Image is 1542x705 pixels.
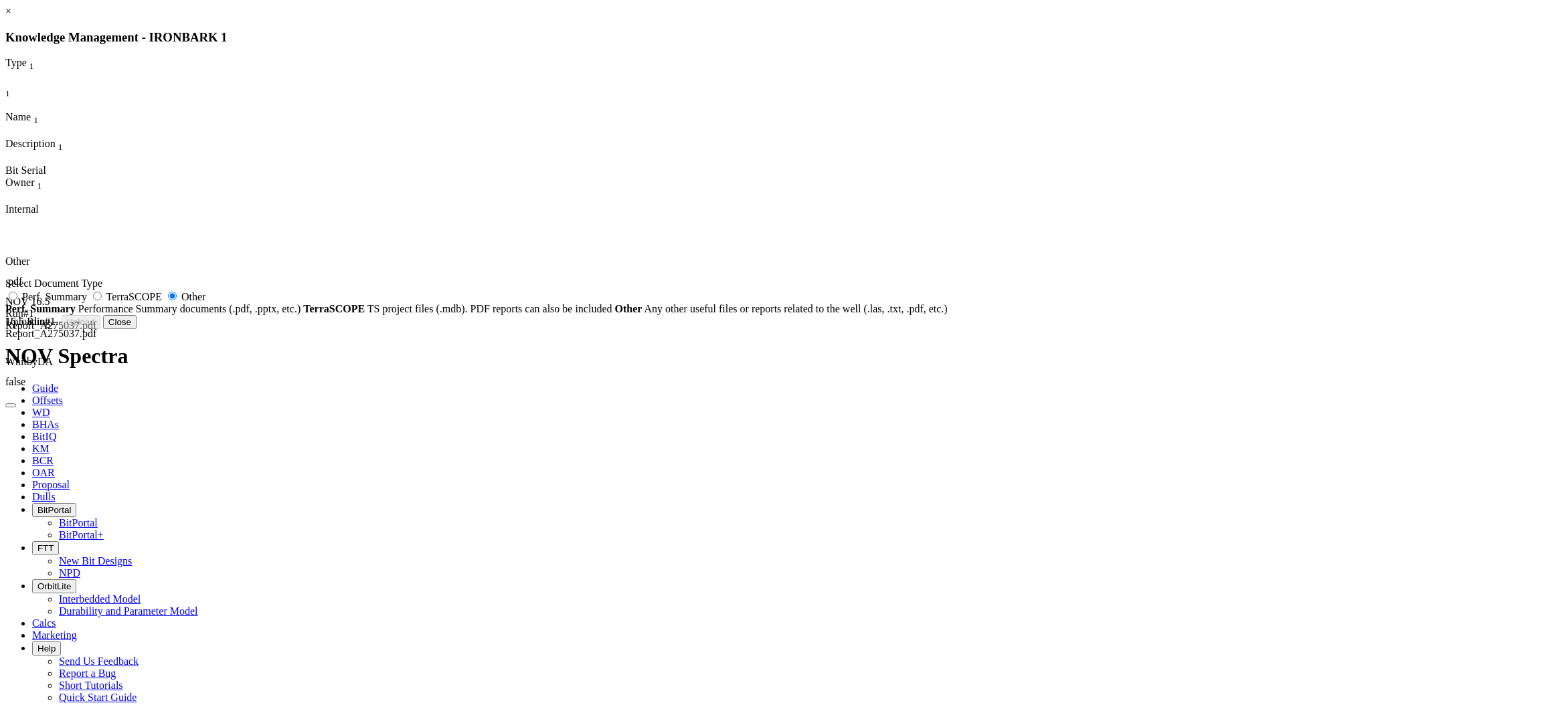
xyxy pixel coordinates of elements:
a: × [5,5,11,17]
span: FTT [37,543,54,553]
a: NPD [59,567,80,579]
input: TerraSCOPE [93,292,102,300]
sub: 1 [5,88,10,98]
span: Marketing [32,629,77,641]
span: IRONBARK 1 [149,30,228,44]
div: Sort None [5,138,86,165]
span: Dulls [32,491,56,502]
div: Description Sort None [5,138,86,153]
span: BHAs [32,419,59,430]
span: Sort None [58,138,63,149]
strong: Other [615,303,642,314]
span: Knowledge Management - [5,30,146,44]
span: TerraSCOPE [106,291,162,302]
input: Perf. Summary [9,292,17,300]
a: Quick Start Guide [59,692,137,703]
div: Column Menu [5,72,72,84]
div: .pdf [5,276,39,288]
span: Perf. Summary [22,291,87,302]
div: Column Menu [5,153,86,165]
a: BitPortal [59,517,98,528]
span: Calcs [32,617,56,629]
span: Help [37,643,56,653]
div: Type Sort None [5,57,72,72]
button: Upload [62,315,100,329]
a: Short Tutorials [59,680,123,691]
div: false [5,376,53,388]
span: Type [5,57,27,68]
a: Interbedded Model [59,593,141,605]
a: Durability and Parameter Model [59,605,198,617]
span: Sort None [33,111,38,122]
sub: 1 [37,181,42,191]
span: Other [181,291,205,302]
span: Proposal [32,479,70,490]
span: Description [5,138,56,149]
span: BitPortal [37,505,71,515]
span: Select Document Type [5,278,102,289]
span: Other [5,256,29,267]
a: New Bit Designs [59,555,132,567]
div: Column Menu [5,99,39,111]
sub: 1 [29,62,34,72]
span: WD [32,407,50,418]
div: Sort None [5,84,39,111]
span: Uploading... [5,316,59,327]
span: BCR [32,455,54,466]
sub: 1 [33,115,38,125]
sub: 1 [58,142,63,152]
span: Performance Summary documents (.pdf, .pptx, etc.) [78,303,301,314]
div: Sort None [5,57,72,84]
strong: TerraSCOPE [303,303,365,314]
span: Name [5,111,31,122]
strong: Perf. Summary [5,303,76,314]
div: Column Menu [5,126,67,138]
span: Internal Only [5,203,39,215]
span: Owner [5,177,35,188]
span: BitIQ [32,431,56,442]
div: Column Menu [5,191,79,203]
span: TS project files (.mdb). PDF reports can also be included [367,303,612,314]
span: Sort None [5,84,10,96]
span: Bit Serial [5,165,46,176]
span: OrbitLite [37,581,71,591]
span: Sort None [37,177,42,188]
span: KM [32,443,50,454]
div: Name Sort None [5,111,67,126]
a: BitPortal+ [59,529,104,540]
button: Close [103,315,137,329]
span: Guide [32,383,58,394]
span: Sort None [29,57,34,68]
span: Offsets [32,395,63,406]
a: Report a Bug [59,668,116,679]
div: Sort None [5,177,79,203]
span: Any other useful files or reports related to the well (.las, .txt, .pdf, etc.) [645,303,948,314]
div: Sort None [5,111,67,138]
div: Sort None [5,84,39,99]
h1: NOV Spectra [5,344,1537,369]
input: Other [168,292,177,300]
span: OAR [32,467,55,478]
div: Owner Sort None [5,177,79,191]
a: Send Us Feedback [59,656,139,667]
